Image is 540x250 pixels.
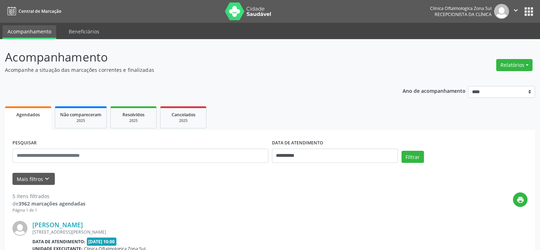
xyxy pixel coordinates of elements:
[43,175,51,183] i: keyboard_arrow_down
[430,5,492,11] div: Clinica Oftalmologica Zona Sul
[12,207,85,213] div: Página 1 de 1
[513,192,528,207] button: print
[512,6,520,14] i: 
[523,5,535,18] button: apps
[2,25,56,39] a: Acompanhamento
[172,112,195,118] span: Cancelados
[122,112,145,118] span: Resolvidos
[16,112,40,118] span: Agendados
[435,11,492,17] span: Recepcionista da clínica
[60,118,101,123] div: 2025
[403,86,466,95] p: Ano de acompanhamento
[5,5,61,17] a: Central de Marcação
[32,229,421,235] div: [STREET_ADDRESS][PERSON_NAME]
[402,151,424,163] button: Filtrar
[12,173,55,185] button: Mais filtroskeyboard_arrow_down
[116,118,151,123] div: 2025
[60,112,101,118] span: Não compareceram
[12,138,37,149] label: PESQUISAR
[509,4,523,19] button: 
[19,8,61,14] span: Central de Marcação
[5,48,376,66] p: Acompanhamento
[5,66,376,74] p: Acompanhe a situação das marcações correntes e finalizadas
[19,200,85,207] strong: 3962 marcações agendadas
[12,221,27,236] img: img
[496,59,533,71] button: Relatórios
[87,238,117,246] span: [DATE] 10:00
[166,118,201,123] div: 2025
[517,196,524,204] i: print
[32,239,85,245] b: Data de atendimento:
[64,25,104,38] a: Beneficiários
[12,192,85,200] div: 5 itens filtrados
[32,221,83,229] a: [PERSON_NAME]
[12,200,85,207] div: de
[272,138,323,149] label: DATA DE ATENDIMENTO
[494,4,509,19] img: img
